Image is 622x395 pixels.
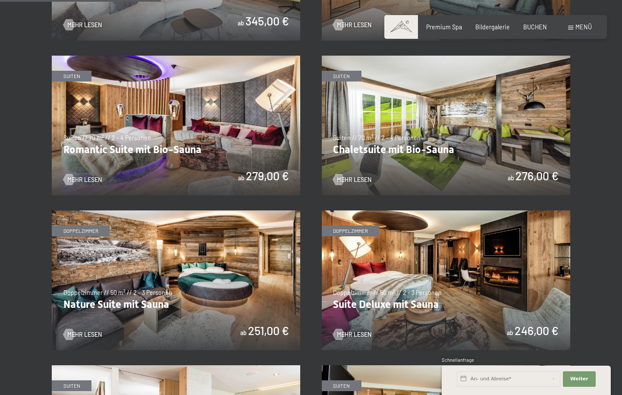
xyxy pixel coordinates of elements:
a: Mehr Lesen [333,330,371,339]
a: Chaletsuite mit Bio-Sauna [322,56,570,60]
a: Family Suite [52,365,300,370]
a: Nature Suite mit Sauna [52,210,300,215]
img: Suite Deluxe mit Sauna [322,210,570,350]
a: Suite Deluxe mit Sauna [322,210,570,215]
a: Mehr Lesen [333,21,371,29]
a: Bildergalerie [475,23,510,31]
a: Premium Spa [426,23,462,31]
span: Mehr Lesen [67,330,102,339]
span: Schnellanfrage [442,357,474,363]
span: Mehr Lesen [67,21,102,29]
a: Mehr Lesen [333,176,371,184]
a: Mehr Lesen [63,176,102,184]
span: Weiter [570,376,588,382]
a: Mehr Lesen [63,330,102,339]
button: Weiter [563,371,596,387]
span: Mehr Lesen [337,176,371,184]
span: Mehr Lesen [337,21,371,29]
a: BUCHEN [523,23,547,31]
a: Alpin Studio [322,365,570,370]
span: Mehr Lesen [67,176,102,184]
img: Chaletsuite mit Bio-Sauna [322,56,570,195]
img: Nature Suite mit Sauna [52,210,300,350]
img: Romantic Suite mit Bio-Sauna [52,56,300,195]
span: Mehr Lesen [337,330,371,339]
a: Mehr Lesen [63,21,102,29]
a: Romantic Suite mit Bio-Sauna [52,56,300,60]
span: Menü [575,23,592,31]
